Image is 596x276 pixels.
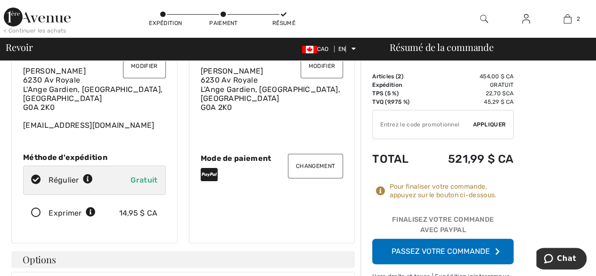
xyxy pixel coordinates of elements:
font: Appliquer [473,121,506,128]
font: [PERSON_NAME] [201,67,263,75]
font: L'Ange Gardien, [GEOGRAPHIC_DATA], [GEOGRAPHIC_DATA] [201,85,340,103]
font: TVQ (9,975 %) [372,99,409,105]
input: Code promotionnel [373,110,473,139]
font: Mode de paiement [201,154,271,163]
img: rechercher sur le site [480,13,488,25]
font: 22,70 $CA [485,90,514,97]
font: Articles ( [372,73,398,80]
font: Finalisez votre commande avec PayPal [392,216,494,234]
button: Passez votre commande [372,239,514,264]
font: Modifier [131,63,157,69]
font: Résumé [272,20,295,26]
img: Mon sac [563,13,572,25]
font: Changement [296,163,335,169]
iframe: Ouvre un widget dans lequel vous pouvez trouver plus d'informations [536,248,587,271]
font: Modifier [309,63,335,69]
font: Résumé de la commande [390,41,493,53]
font: 6230 Av Royale [201,75,258,84]
font: Revoir [6,41,33,53]
font: Pour finaliser votre commande, appuyez sur le bouton ci-dessous. [389,183,497,199]
font: Options [23,253,56,266]
font: < Continuer les achats [4,27,66,34]
img: 1ère Avenue [4,8,71,26]
button: Changement [288,154,343,178]
font: [EMAIL_ADDRESS][DOMAIN_NAME] [23,121,154,130]
font: 521,99 $ CA [448,152,514,166]
font: Expédition [372,82,402,88]
font: Total [372,152,409,166]
font: 14,95 $ CA [119,209,158,217]
font: 454,00 $ CA [480,73,514,80]
font: TPS (5 %) [372,90,399,97]
font: G0A 2K0 [23,103,55,112]
font: Passez votre commande [392,247,490,256]
font: [PERSON_NAME] [23,67,86,75]
font: Exprimer [49,209,82,217]
font: Méthode d'expédition [23,153,107,162]
font: Gratuit [131,176,157,184]
font: 6230 Av Royale [23,75,80,84]
font: Paiement [209,20,237,26]
font: Gratuit [490,82,514,88]
font: 2 [576,16,580,22]
button: Modifier [123,54,165,78]
a: Se connecter [514,13,538,25]
font: 2 [398,73,401,80]
a: 2 [547,13,588,25]
font: CAO [317,46,329,52]
font: EN [338,46,346,52]
img: Dollar canadien [302,46,317,53]
font: 45,29 $ CA [484,99,514,105]
font: L'Ange Gardien, [GEOGRAPHIC_DATA], [GEOGRAPHIC_DATA] [23,85,163,103]
font: ) [401,73,403,80]
button: Modifier [301,54,343,78]
font: Régulier [49,176,79,184]
font: Expédition [149,20,182,26]
img: Mes informations [522,13,530,25]
font: G0A 2K0 [201,103,232,112]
